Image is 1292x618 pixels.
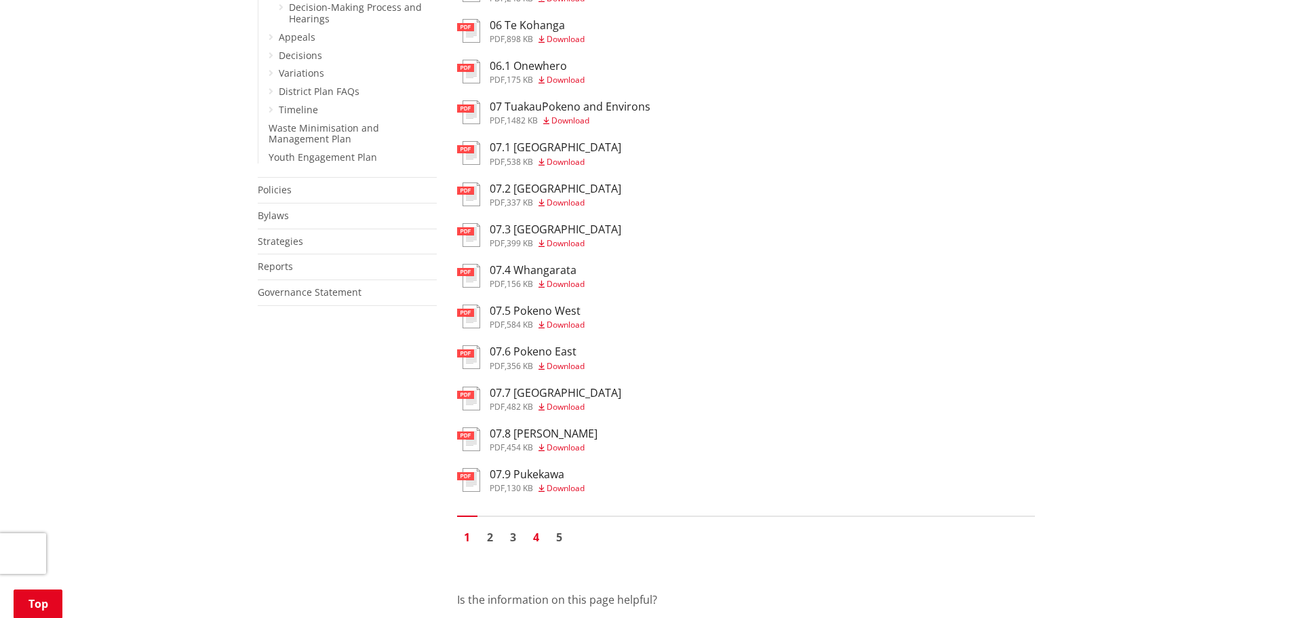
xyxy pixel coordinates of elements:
[490,182,621,195] h3: 07.2 [GEOGRAPHIC_DATA]
[507,401,533,412] span: 482 KB
[457,100,480,124] img: document-pdf.svg
[279,103,318,116] a: Timeline
[507,442,533,453] span: 454 KB
[503,527,524,547] a: Go to page 3
[457,19,480,43] img: document-pdf.svg
[457,264,480,288] img: document-pdf.svg
[490,156,505,168] span: pdf
[457,182,621,207] a: 07.2 [GEOGRAPHIC_DATA] pdf,337 KB Download
[490,239,621,248] div: ,
[551,115,589,126] span: Download
[490,100,650,113] h3: 07 TuakauPokeno and Environs
[258,183,292,196] a: Policies
[457,592,1035,608] p: Is the information on this page helpful?
[279,66,324,79] a: Variations
[490,223,621,236] h3: 07.3 [GEOGRAPHIC_DATA]
[490,278,505,290] span: pdf
[457,345,480,369] img: document-pdf.svg
[289,1,422,25] a: Decision-Making Process and Hearings
[457,223,480,247] img: document-pdf.svg
[490,360,505,372] span: pdf
[547,237,585,249] span: Download
[258,260,293,273] a: Reports
[457,100,650,125] a: 07 TuakauPokeno and Environs pdf,1482 KB Download
[457,305,585,329] a: 07.5 Pokeno West pdf,584 KB Download
[279,85,359,98] a: District Plan FAQs
[490,362,585,370] div: ,
[547,33,585,45] span: Download
[547,442,585,453] span: Download
[507,237,533,249] span: 399 KB
[490,60,585,73] h3: 06.1 Onewhero
[490,158,621,166] div: ,
[507,115,538,126] span: 1482 KB
[457,427,480,451] img: document-pdf.svg
[480,527,501,547] a: Go to page 2
[258,209,289,222] a: Bylaws
[258,235,303,248] a: Strategies
[14,590,62,618] a: Top
[490,115,505,126] span: pdf
[547,197,585,208] span: Download
[547,482,585,494] span: Download
[490,19,585,32] h3: 06 Te Kohanga
[457,345,585,370] a: 07.6 Pokeno East pdf,356 KB Download
[490,74,505,85] span: pdf
[457,60,585,84] a: 06.1 Onewhero pdf,175 KB Download
[457,141,480,165] img: document-pdf.svg
[507,319,533,330] span: 584 KB
[457,141,621,166] a: 07.1 [GEOGRAPHIC_DATA] pdf,538 KB Download
[507,482,533,494] span: 130 KB
[490,117,650,125] div: ,
[547,360,585,372] span: Download
[457,387,621,411] a: 07.7 [GEOGRAPHIC_DATA] pdf,482 KB Download
[279,31,315,43] a: Appeals
[457,264,585,288] a: 07.4 Whangarata pdf,156 KB Download
[490,319,505,330] span: pdf
[490,468,585,481] h3: 07.9 Pukekawa
[490,35,585,43] div: ,
[547,74,585,85] span: Download
[457,468,585,493] a: 07.9 Pukekawa pdf,130 KB Download
[507,156,533,168] span: 538 KB
[269,151,377,163] a: Youth Engagement Plan
[490,444,598,452] div: ,
[457,387,480,410] img: document-pdf.svg
[457,305,480,328] img: document-pdf.svg
[547,401,585,412] span: Download
[457,19,585,43] a: 06 Te Kohanga pdf,898 KB Download
[490,321,585,329] div: ,
[490,345,585,358] h3: 07.6 Pokeno East
[547,278,585,290] span: Download
[507,278,533,290] span: 156 KB
[507,74,533,85] span: 175 KB
[549,527,570,547] a: Go to page 5
[490,442,505,453] span: pdf
[490,484,585,493] div: ,
[526,527,547,547] a: Go to page 4
[547,319,585,330] span: Download
[258,286,361,298] a: Governance Statement
[490,401,505,412] span: pdf
[507,360,533,372] span: 356 KB
[490,403,621,411] div: ,
[269,121,379,146] a: Waste Minimisation and Management Plan
[507,197,533,208] span: 337 KB
[490,76,585,84] div: ,
[490,387,621,400] h3: 07.7 [GEOGRAPHIC_DATA]
[279,49,322,62] a: Decisions
[457,516,1035,551] nav: Pagination
[490,482,505,494] span: pdf
[1230,561,1278,610] iframe: Messenger Launcher
[457,527,477,547] a: Page 1
[457,60,480,83] img: document-pdf.svg
[490,199,621,207] div: ,
[457,427,598,452] a: 07.8 [PERSON_NAME] pdf,454 KB Download
[490,305,585,317] h3: 07.5 Pokeno West
[457,182,480,206] img: document-pdf.svg
[490,280,585,288] div: ,
[490,141,621,154] h3: 07.1 [GEOGRAPHIC_DATA]
[507,33,533,45] span: 898 KB
[490,427,598,440] h3: 07.8 [PERSON_NAME]
[490,197,505,208] span: pdf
